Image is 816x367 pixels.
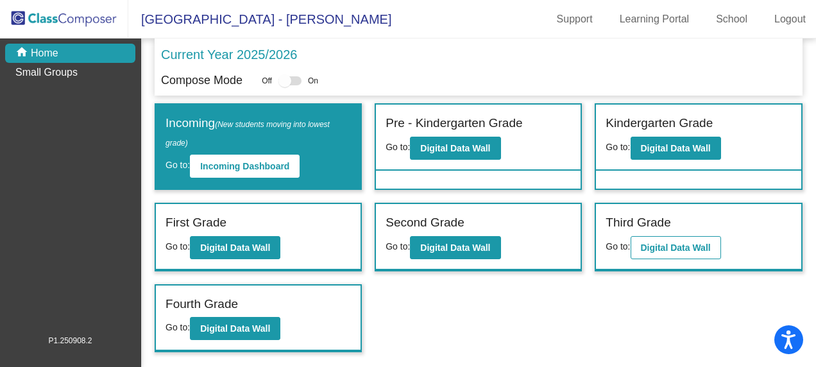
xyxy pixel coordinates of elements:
a: Learning Portal [609,9,700,30]
span: Go to: [606,142,630,152]
label: Pre - Kindergarten Grade [386,114,522,133]
a: Logout [764,9,816,30]
label: Kindergarten Grade [606,114,713,133]
label: Second Grade [386,214,464,232]
button: Digital Data Wall [410,236,500,259]
button: Digital Data Wall [631,236,721,259]
b: Digital Data Wall [200,243,270,253]
span: On [308,75,318,87]
span: Go to: [166,160,190,170]
span: Go to: [606,241,630,252]
b: Digital Data Wall [200,323,270,334]
a: School [706,9,758,30]
span: Go to: [166,241,190,252]
span: [GEOGRAPHIC_DATA] - [PERSON_NAME] [128,9,391,30]
p: Small Groups [15,65,78,80]
button: Digital Data Wall [190,236,280,259]
label: Fourth Grade [166,295,238,314]
b: Digital Data Wall [420,143,490,153]
b: Digital Data Wall [641,143,711,153]
button: Digital Data Wall [631,137,721,160]
label: Third Grade [606,214,670,232]
label: Incoming [166,114,351,151]
button: Digital Data Wall [190,317,280,340]
mat-icon: home [15,46,31,61]
p: Home [31,46,58,61]
button: Incoming Dashboard [190,155,300,178]
b: Incoming Dashboard [200,161,289,171]
b: Digital Data Wall [641,243,711,253]
b: Digital Data Wall [420,243,490,253]
span: (New students moving into lowest grade) [166,120,330,148]
span: Go to: [166,322,190,332]
label: First Grade [166,214,226,232]
p: Current Year 2025/2026 [161,45,297,64]
p: Compose Mode [161,72,242,89]
a: Support [547,9,603,30]
span: Off [262,75,272,87]
button: Digital Data Wall [410,137,500,160]
span: Go to: [386,142,410,152]
span: Go to: [386,241,410,252]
